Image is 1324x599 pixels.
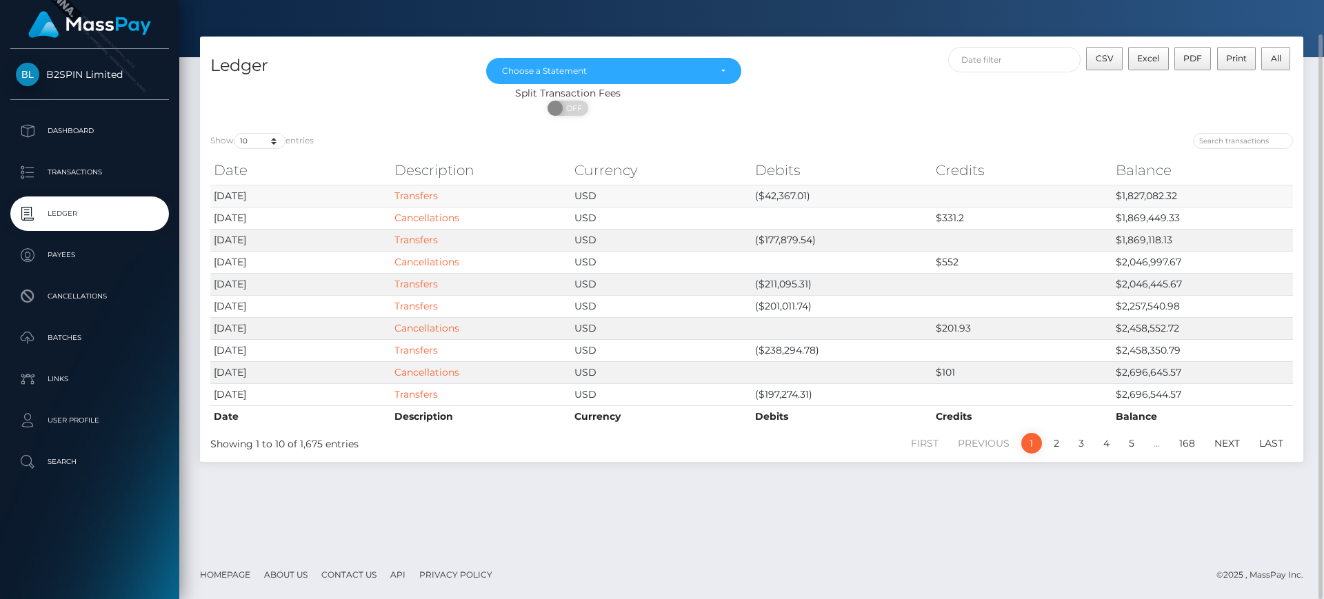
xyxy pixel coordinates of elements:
td: $201.93 [932,317,1113,339]
p: Search [16,451,163,472]
a: Cancellations [394,212,459,224]
td: USD [571,229,752,251]
div: Choose a Statement [502,65,710,77]
td: $2,696,645.57 [1112,361,1293,383]
td: USD [571,207,752,229]
a: Privacy Policy [414,564,498,585]
td: [DATE] [210,361,391,383]
td: $2,046,445.67 [1112,273,1293,295]
a: Transfers [394,234,438,246]
span: All [1271,53,1281,63]
a: About Us [259,564,313,585]
td: $101 [932,361,1113,383]
td: $1,869,118.13 [1112,229,1293,251]
td: [DATE] [210,317,391,339]
div: Split Transaction Fees [200,86,936,101]
span: OFF [555,101,590,116]
td: USD [571,273,752,295]
a: Transfers [394,388,438,400]
a: Ledger [10,196,169,231]
input: Search transactions [1193,133,1293,149]
td: ($177,879.54) [752,229,932,251]
input: Date filter [948,47,1081,72]
p: Transactions [16,162,163,183]
th: Currency [571,156,752,184]
td: ($42,367.01) [752,185,932,207]
td: USD [571,251,752,273]
a: Search [10,445,169,479]
a: Transfers [394,300,438,312]
th: Description [391,156,572,184]
img: B2SPIN Limited [16,63,39,86]
a: Links [10,362,169,396]
a: Cancellations [10,279,169,314]
th: Balance [1112,156,1293,184]
a: 168 [1172,433,1203,454]
td: [DATE] [210,295,391,317]
td: $2,696,544.57 [1112,383,1293,405]
th: Debits [752,156,932,184]
a: 4 [1096,433,1117,454]
p: Dashboard [16,121,163,141]
a: 1 [1021,433,1042,454]
td: ($211,095.31) [752,273,932,295]
a: Transfers [394,278,438,290]
td: USD [571,317,752,339]
td: [DATE] [210,207,391,229]
th: Description [391,405,572,427]
p: Ledger [16,203,163,224]
a: Batches [10,321,169,355]
a: API [385,564,411,585]
td: USD [571,339,752,361]
td: ($238,294.78) [752,339,932,361]
td: $2,458,350.79 [1112,339,1293,361]
a: Contact Us [316,564,382,585]
a: Transactions [10,155,169,190]
p: Payees [16,245,163,265]
a: Homepage [194,564,256,585]
p: User Profile [16,410,163,431]
th: Date [210,156,391,184]
td: USD [571,295,752,317]
div: Showing 1 to 10 of 1,675 entries [210,432,650,451]
td: [DATE] [210,339,391,361]
a: 5 [1121,433,1142,454]
a: Cancellations [394,322,459,334]
td: [DATE] [210,383,391,405]
button: PDF [1174,47,1212,70]
th: Credits [932,405,1113,427]
th: Debits [752,405,932,427]
h4: Ledger [210,54,465,78]
td: $2,257,540.98 [1112,295,1293,317]
p: Links [16,369,163,389]
img: MassPay Logo [28,11,151,38]
a: User Profile [10,403,169,438]
button: Print [1217,47,1256,70]
select: Showentries [234,133,285,149]
label: Show entries [210,133,314,149]
a: Transfers [394,344,438,356]
td: $331.2 [932,207,1113,229]
td: $1,869,449.33 [1112,207,1293,229]
td: USD [571,383,752,405]
span: B2SPIN Limited [10,68,169,81]
a: 2 [1046,433,1067,454]
td: [DATE] [210,273,391,295]
a: Cancellations [394,366,459,378]
button: CSV [1086,47,1123,70]
th: Credits [932,156,1113,184]
a: Dashboard [10,114,169,148]
a: Next [1207,433,1247,454]
td: $2,046,997.67 [1112,251,1293,273]
th: Date [210,405,391,427]
td: [DATE] [210,251,391,273]
a: Payees [10,238,169,272]
a: Last [1252,433,1291,454]
button: All [1261,47,1290,70]
td: ($197,274.31) [752,383,932,405]
button: Choose a Statement [486,58,741,84]
td: USD [571,361,752,383]
td: USD [571,185,752,207]
td: $1,827,082.32 [1112,185,1293,207]
td: [DATE] [210,229,391,251]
